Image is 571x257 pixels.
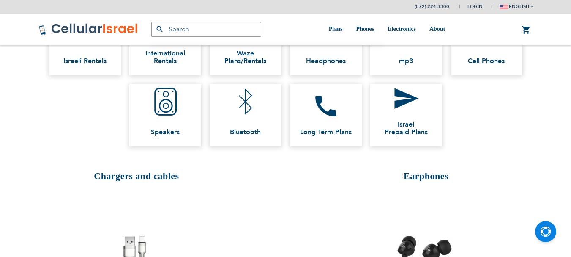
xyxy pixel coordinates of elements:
[22,170,252,182] h2: Chargers and cables
[63,57,107,65] span: Israeli Rentals
[370,84,442,146] a: send IsraelPrepaid Plans
[415,3,449,10] a: (072) 224-3300
[311,170,541,182] h2: Earphones
[388,14,416,45] a: Electronics
[38,23,139,36] img: Cellular Israel Logo
[151,22,261,37] input: Search
[290,84,362,146] a: call Long Term Plans
[306,57,346,65] span: Headphones
[138,50,193,65] span: International Rentals
[392,85,420,112] i: send
[429,14,445,45] a: About
[356,26,374,32] span: Phones
[151,128,180,136] span: Speakers
[467,3,483,10] span: Login
[210,84,281,146] a: Bluetooth
[500,5,508,9] img: english
[388,26,416,32] span: Electronics
[329,26,343,32] span: Plans
[356,14,374,45] a: Phones
[385,121,428,136] span: Israel Prepaid Plans
[329,14,343,45] a: Plans
[429,26,445,32] span: About
[312,92,339,120] i: call
[468,57,505,65] span: Cell Phones
[399,57,413,65] span: mp3
[500,0,533,13] button: english
[224,50,266,65] span: Waze Plans/Rentals
[300,128,352,136] span: Long Term Plans
[129,84,201,146] a: Speakers
[230,128,261,136] span: Bluetooth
